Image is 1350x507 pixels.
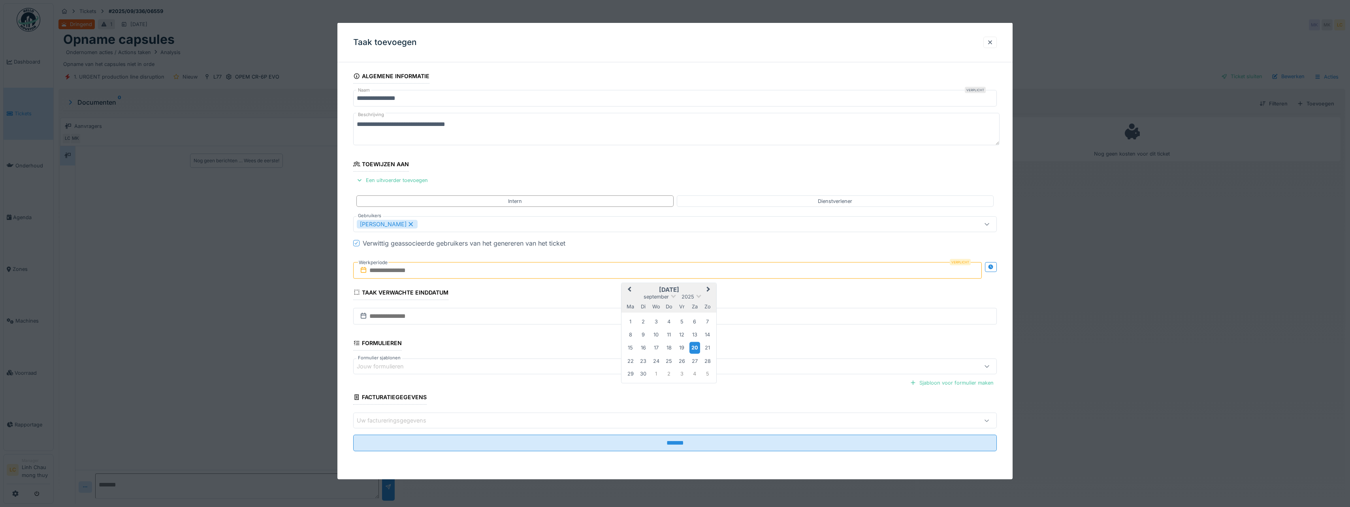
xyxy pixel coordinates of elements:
[638,356,649,366] div: Choose dinsdag 23 september 2025
[664,368,674,379] div: Choose donderdag 2 oktober 2025
[676,342,687,353] div: Choose vrijdag 19 september 2025
[682,294,694,300] span: 2025
[357,416,437,425] div: Uw factureringsgegevens
[644,294,669,300] span: september
[664,301,674,312] div: donderdag
[689,301,700,312] div: zaterdag
[356,355,402,361] label: Formulier sjablonen
[689,356,700,366] div: Choose zaterdag 27 september 2025
[702,342,713,353] div: Choose zondag 21 september 2025
[818,197,852,205] div: Dienstverlener
[676,301,687,312] div: vrijdag
[358,258,388,267] label: Werkperiode
[676,368,687,379] div: Choose vrijdag 3 oktober 2025
[907,377,997,388] div: Sjabloon voor formulier maken
[353,287,448,300] div: Taak verwachte einddatum
[625,368,636,379] div: Choose maandag 29 september 2025
[965,87,986,93] div: Verplicht
[638,368,649,379] div: Choose dinsdag 30 september 2025
[702,368,713,379] div: Choose zondag 5 oktober 2025
[689,316,700,327] div: Choose zaterdag 6 september 2025
[353,158,409,172] div: Toewijzen aan
[622,284,635,297] button: Previous Month
[676,329,687,340] div: Choose vrijdag 12 september 2025
[702,356,713,366] div: Choose zondag 28 september 2025
[651,368,661,379] div: Choose woensdag 1 oktober 2025
[651,356,661,366] div: Choose woensdag 24 september 2025
[689,342,700,353] div: Choose zaterdag 20 september 2025
[625,356,636,366] div: Choose maandag 22 september 2025
[950,259,971,265] div: Verplicht
[664,356,674,366] div: Choose donderdag 25 september 2025
[651,342,661,353] div: Choose woensdag 17 september 2025
[621,286,716,293] h2: [DATE]
[356,110,386,120] label: Beschrijving
[703,284,715,297] button: Next Month
[702,316,713,327] div: Choose zondag 7 september 2025
[664,316,674,327] div: Choose donderdag 4 september 2025
[638,316,649,327] div: Choose dinsdag 2 september 2025
[664,329,674,340] div: Choose donderdag 11 september 2025
[363,238,565,248] div: Verwittig geassocieerde gebruikers van het genereren van het ticket
[625,301,636,312] div: maandag
[702,301,713,312] div: zondag
[689,368,700,379] div: Choose zaterdag 4 oktober 2025
[638,329,649,340] div: Choose dinsdag 9 september 2025
[353,38,417,47] h3: Taak toevoegen
[651,329,661,340] div: Choose woensdag 10 september 2025
[356,87,371,94] label: Naam
[353,175,431,186] div: Een uitvoerder toevoegen
[625,316,636,327] div: Choose maandag 1 september 2025
[664,342,674,353] div: Choose donderdag 18 september 2025
[638,301,649,312] div: dinsdag
[353,337,402,351] div: Formulieren
[676,356,687,366] div: Choose vrijdag 26 september 2025
[357,220,418,229] div: [PERSON_NAME]
[676,316,687,327] div: Choose vrijdag 5 september 2025
[689,329,700,340] div: Choose zaterdag 13 september 2025
[624,315,714,380] div: Month september, 2025
[353,70,429,84] div: Algemene informatie
[651,301,661,312] div: woensdag
[625,329,636,340] div: Choose maandag 8 september 2025
[353,391,427,405] div: Facturatiegegevens
[702,329,713,340] div: Choose zondag 14 september 2025
[357,362,415,371] div: Jouw formulieren
[508,197,522,205] div: Intern
[638,342,649,353] div: Choose dinsdag 16 september 2025
[651,316,661,327] div: Choose woensdag 3 september 2025
[625,342,636,353] div: Choose maandag 15 september 2025
[356,212,383,219] label: Gebruikers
